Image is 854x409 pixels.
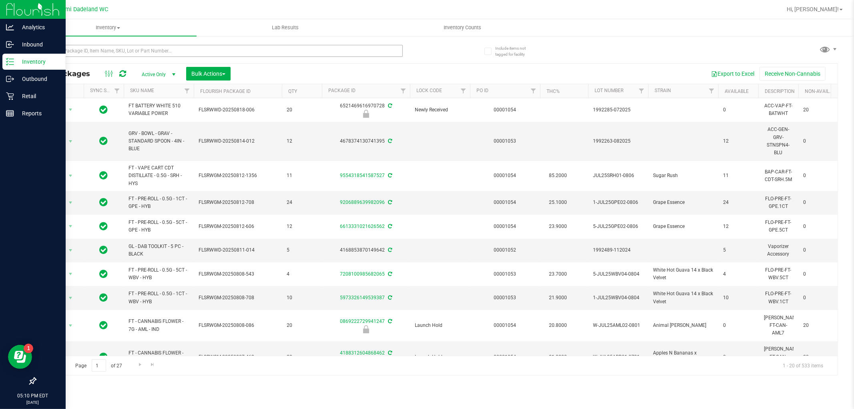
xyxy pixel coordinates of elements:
[19,19,197,36] a: Inventory
[100,197,108,208] span: In Sync
[763,125,794,157] div: ACC-GEN-GRV-STNSPN4-BLU
[763,194,794,211] div: FLO-PRE-FT-GPE.1CT
[415,353,465,361] span: Launch Hold
[705,84,718,98] a: Filter
[545,221,571,232] span: 23.9000
[723,246,754,254] span: 5
[545,268,571,280] span: 23.7000
[199,294,277,302] span: FLSRWGM-20250808-708
[340,318,385,324] a: 0869222729941247
[14,57,62,66] p: Inventory
[100,268,108,280] span: In Sync
[6,23,14,31] inline-svg: Analytics
[66,221,76,232] span: select
[92,359,106,372] input: 1
[199,199,277,206] span: FLSRWGM-20250812-708
[545,197,571,208] span: 25.1000
[66,104,76,115] span: select
[547,89,560,94] a: THC%
[186,67,231,81] button: Bulk Actions
[593,172,643,179] span: JUL25SRH01-0806
[725,89,749,94] a: Available
[527,84,540,98] a: Filter
[14,74,62,84] p: Outbound
[340,224,385,229] a: 6613331021626562
[787,6,839,12] span: Hi, [PERSON_NAME]!
[803,353,834,361] span: 20
[653,322,713,329] span: Animal [PERSON_NAME]
[723,353,754,361] span: 0
[287,270,317,278] span: 4
[129,243,189,258] span: GL - DAB TOOLKIT - 5 PC - BLACK
[723,199,754,206] span: 24
[635,84,648,98] a: Filter
[653,349,713,365] span: Apples N Bananas x Pancakes Jealousy
[191,71,225,77] span: Bulk Actions
[494,107,516,113] a: 00001054
[723,270,754,278] span: 4
[66,197,76,208] span: select
[723,172,754,179] span: 11
[328,88,356,93] a: Package ID
[593,270,643,278] span: 5-JUL25WBV04-0804
[287,322,317,329] span: 20
[199,353,277,361] span: FLSRWGM-20250807-463
[35,45,403,57] input: Search Package ID, Item Name, SKU, Lot or Part Number...
[655,88,671,93] a: Strain
[803,246,834,254] span: 0
[129,219,189,234] span: FT - PRE-ROLL - 0.5G - 5CT - GPE - HYB
[129,318,189,333] span: FT - CANNABIS FLOWER - 7G - AML - IND
[147,359,159,370] a: Go to the last page
[261,24,309,31] span: Lab Results
[287,246,317,254] span: 5
[340,199,385,205] a: 9206889639982096
[111,84,124,98] a: Filter
[340,295,385,300] a: 5973326149539387
[723,106,754,114] span: 0
[321,137,411,145] div: 4678374130741395
[288,89,297,94] a: Qty
[803,294,834,302] span: 0
[593,322,643,329] span: W-JUL25AML02-0801
[287,106,317,114] span: 20
[387,173,392,178] span: Sync from Compliance System
[66,170,76,181] span: select
[287,353,317,361] span: 20
[494,199,516,205] a: 00001054
[494,322,516,328] a: 00001054
[723,294,754,302] span: 10
[723,137,754,145] span: 12
[199,137,277,145] span: FLSRWWD-20250814-012
[374,19,551,36] a: Inventory Counts
[416,88,442,93] a: Lock Code
[200,89,251,94] a: Flourish Package ID
[100,170,108,181] span: In Sync
[803,322,834,329] span: 20
[24,344,33,353] iframe: Resource center unread badge
[593,294,643,302] span: 1-JUL25WBV04-0804
[387,138,392,144] span: Sync from Compliance System
[494,295,516,300] a: 00001053
[653,290,713,305] span: White Hot Guava 14 x Black Velvet
[100,351,108,363] span: In Sync
[763,345,794,369] div: [PERSON_NAME]-FT-CAN-ABP7
[90,88,121,93] a: Sync Status
[803,106,834,114] span: 20
[763,101,794,118] div: ACC-VAP-FT-BATWHT
[476,88,488,93] a: PO ID
[287,137,317,145] span: 12
[340,271,385,277] a: 7208100985682065
[387,247,392,253] span: Sync from Compliance System
[593,199,643,206] span: 1-JUL25GPE02-0806
[415,322,465,329] span: Launch Hold
[387,224,392,229] span: Sync from Compliance System
[340,173,385,178] a: 9554318541587527
[287,199,317,206] span: 24
[494,173,516,178] a: 00001054
[6,40,14,48] inline-svg: Inbound
[181,84,194,98] a: Filter
[4,392,62,399] p: 05:10 PM EDT
[6,58,14,66] inline-svg: Inventory
[387,199,392,205] span: Sync from Compliance System
[197,19,374,36] a: Lab Results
